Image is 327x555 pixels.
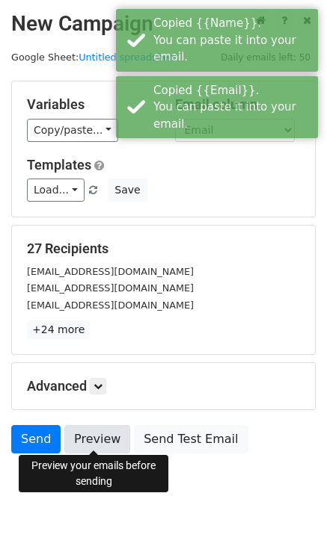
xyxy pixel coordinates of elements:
a: Untitled spreadsheet [79,52,178,63]
a: Send [11,425,61,453]
a: Copy/paste... [27,119,118,142]
div: Copied {{Name}}. You can paste it into your email. [153,15,312,66]
div: Copied {{Email}}. You can paste it into your email. [153,82,312,133]
a: Preview [64,425,130,453]
small: [EMAIL_ADDRESS][DOMAIN_NAME] [27,266,194,277]
iframe: Chat Widget [252,483,327,555]
div: Preview your emails before sending [19,455,168,492]
a: +24 more [27,320,90,339]
h5: Advanced [27,378,300,394]
div: 聊天小组件 [252,483,327,555]
button: Save [108,179,147,202]
a: Templates [27,157,91,173]
a: Send Test Email [134,425,248,453]
small: [EMAIL_ADDRESS][DOMAIN_NAME] [27,282,194,294]
small: [EMAIL_ADDRESS][DOMAIN_NAME] [27,300,194,311]
h2: New Campaign [11,11,316,37]
small: Google Sheet: [11,52,179,63]
h5: 27 Recipients [27,241,300,257]
h5: Variables [27,96,153,113]
a: Load... [27,179,85,202]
